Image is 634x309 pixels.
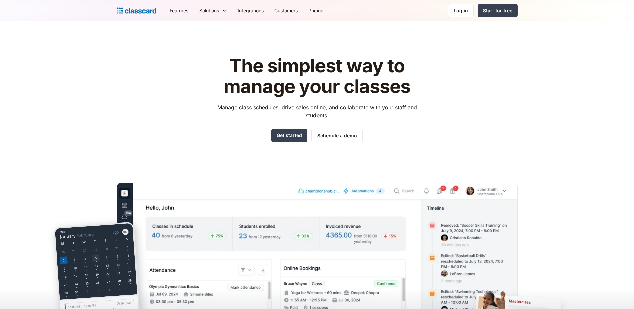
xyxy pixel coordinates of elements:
[232,3,269,18] a: Integrations
[199,7,219,14] div: Solutions
[454,7,468,14] div: Log in
[164,3,194,18] a: Features
[117,6,156,15] a: home
[483,7,512,14] div: Start for free
[311,129,363,142] a: Schedule a demo
[478,4,518,17] a: Start for free
[448,4,474,17] a: Log in
[211,103,423,119] p: Manage class schedules, drive sales online, and collaborate with your staff and students.
[194,3,232,18] div: Solutions
[303,3,329,18] a: Pricing
[211,56,423,97] h1: The simplest way to manage your classes
[269,3,303,18] a: Customers
[271,129,307,142] a: Get started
